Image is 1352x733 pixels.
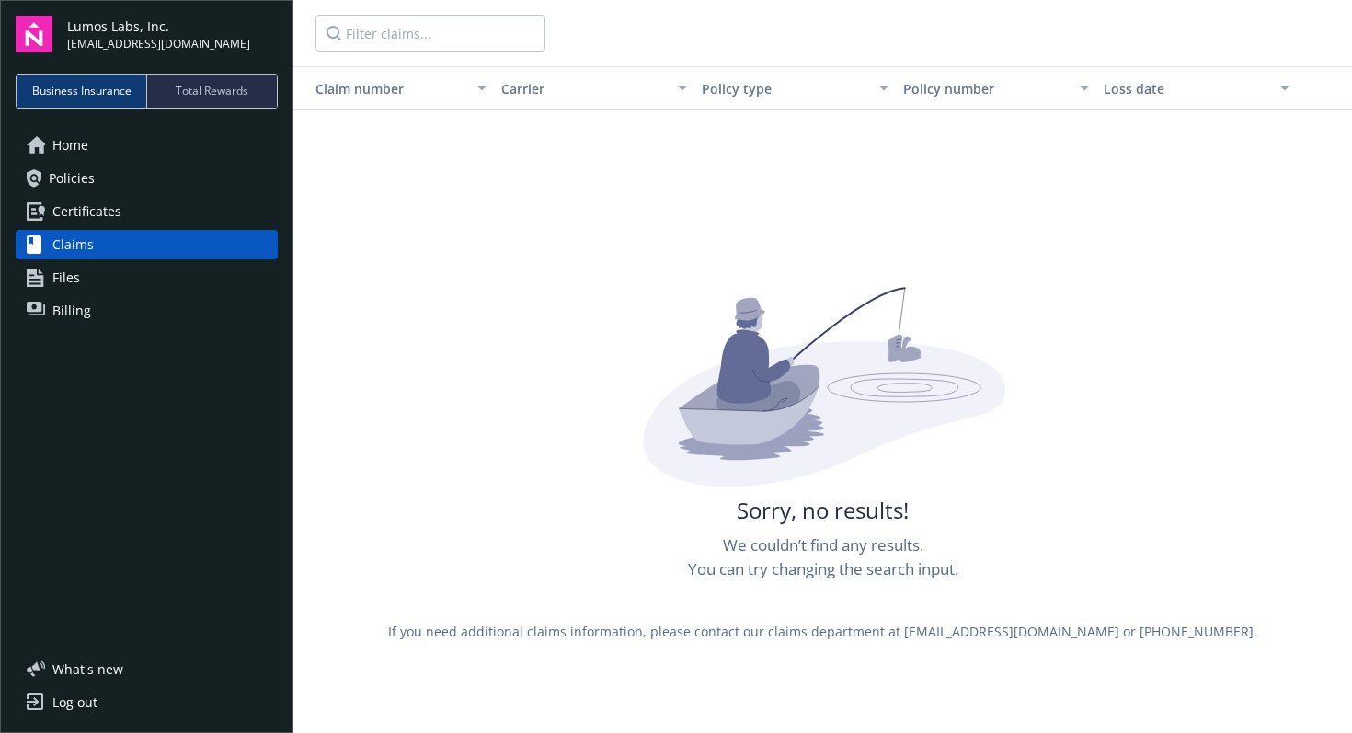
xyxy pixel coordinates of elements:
[16,164,278,193] a: Policies
[52,659,123,679] span: What ' s new
[52,131,88,160] span: Home
[293,589,1352,674] div: If you need additional claims information, please contact our claims department at [EMAIL_ADDRESS...
[1096,66,1297,110] button: Loss date
[903,79,1069,98] div: Policy number
[49,164,95,193] span: Policies
[16,131,278,160] a: Home
[16,16,52,52] img: navigator-logo.svg
[16,659,153,679] button: What's new
[16,197,278,226] a: Certificates
[301,79,466,98] div: Claim number
[67,36,250,52] span: [EMAIL_ADDRESS][DOMAIN_NAME]
[16,263,278,292] a: Files
[896,66,1096,110] button: Policy number
[16,230,278,259] a: Claims
[176,83,248,99] span: Total Rewards
[737,495,909,526] span: Sorry, no results!
[494,66,694,110] button: Carrier
[67,17,250,36] span: Lumos Labs, Inc.
[301,79,466,98] div: Toggle SortBy
[52,230,94,259] span: Claims
[32,83,132,99] span: Business Insurance
[1104,79,1269,98] div: Loss date
[501,79,667,98] div: Carrier
[723,533,923,557] span: We couldn’t find any results.
[694,66,895,110] button: Policy type
[688,557,958,581] span: You can try changing the search input.
[315,15,545,52] input: Filter claims...
[16,296,278,326] a: Billing
[52,688,97,717] div: Log out
[52,263,80,292] span: Files
[52,296,91,326] span: Billing
[52,197,121,226] span: Certificates
[67,16,278,52] button: Lumos Labs, Inc.[EMAIL_ADDRESS][DOMAIN_NAME]
[702,79,867,98] div: Policy type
